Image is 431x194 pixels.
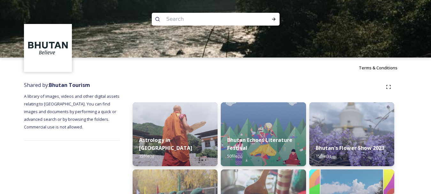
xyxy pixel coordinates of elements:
span: 15 file(s) [316,153,331,159]
img: Bhutan%2520Echoes7.jpg [221,102,306,166]
input: Search [163,12,251,26]
img: _SCH1465.jpg [133,102,218,166]
strong: Bhutan's Flower Show 2023 [316,144,384,151]
span: 15 file(s) [139,153,154,159]
strong: Bhutan Echoes Literature Festival [227,136,292,151]
span: 50 file(s) [227,153,242,159]
img: Bhutan%2520Flower%2520Show2.jpg [309,102,394,166]
strong: Astrology in [GEOGRAPHIC_DATA] [139,136,192,151]
img: BT_Logo_BB_Lockup_CMYK_High%2520Res.jpg [25,25,71,71]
